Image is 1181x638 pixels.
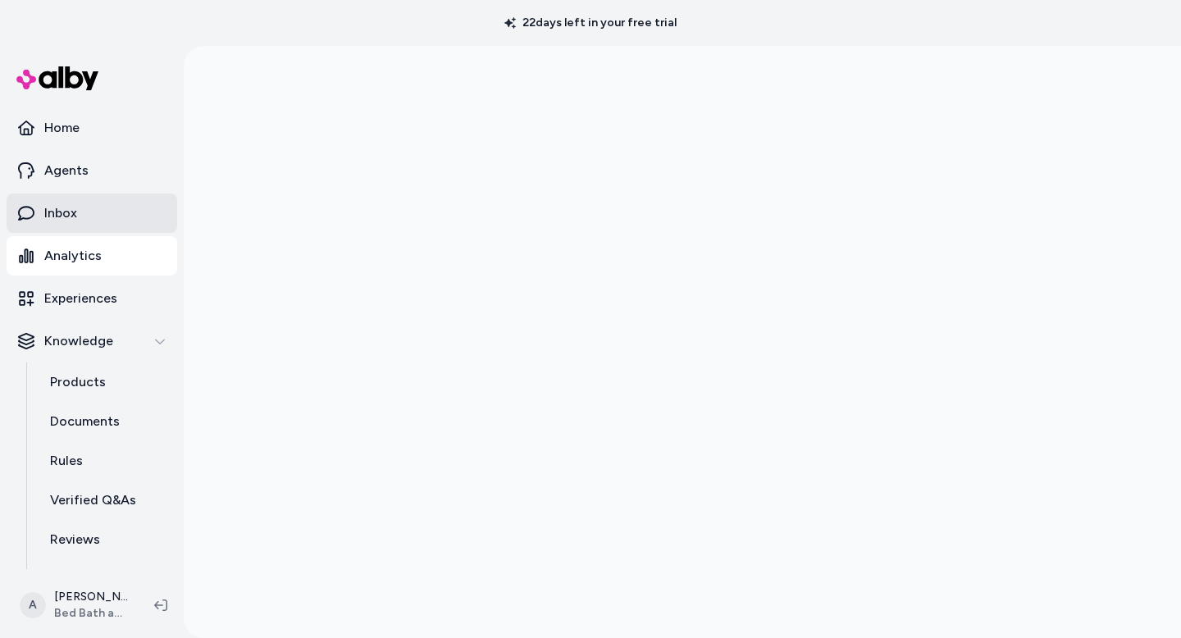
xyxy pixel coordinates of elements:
p: Experiences [44,289,117,308]
p: Analytics [44,246,102,266]
a: Agents [7,151,177,190]
span: Bed Bath and Beyond [54,605,128,622]
p: Agents [44,161,89,180]
button: A[PERSON_NAME]Bed Bath and Beyond [10,579,141,631]
a: Reviews [34,520,177,559]
a: Survey Questions [34,559,177,599]
a: Home [7,108,177,148]
p: [PERSON_NAME] [54,589,128,605]
p: Products [50,372,106,392]
p: Documents [50,412,120,431]
a: Verified Q&As [34,481,177,520]
p: Reviews [50,530,100,549]
p: 22 days left in your free trial [495,15,686,31]
p: Knowledge [44,331,113,351]
p: Inbox [44,203,77,223]
a: Products [34,362,177,402]
a: Experiences [7,279,177,318]
a: Inbox [7,194,177,233]
a: Rules [34,441,177,481]
span: A [20,592,46,618]
p: Rules [50,451,83,471]
p: Verified Q&As [50,490,136,510]
button: Knowledge [7,321,177,361]
p: Home [44,118,80,138]
a: Analytics [7,236,177,276]
a: Documents [34,402,177,441]
img: alby Logo [16,66,98,90]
